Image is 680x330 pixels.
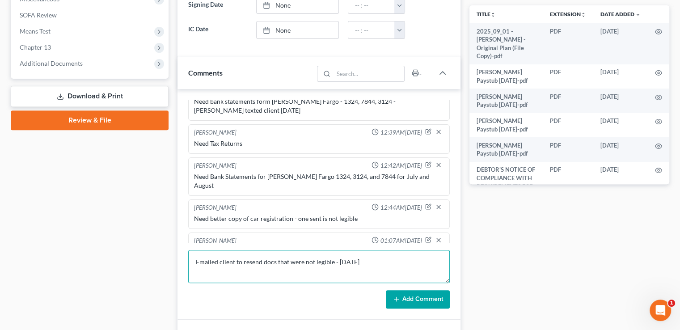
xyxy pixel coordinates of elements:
[543,89,593,113] td: PDF
[490,12,496,17] i: unfold_more
[469,23,543,64] td: 2025_09_01 - [PERSON_NAME] - Original Plan (File Copy)-pdf
[469,64,543,89] td: [PERSON_NAME] Paystub [DATE]-pdf
[469,162,543,228] td: DEBTOR’S NOTICE OF COMPLIANCE WITH REQUIREMENTS FOR AMENDING CREDITOR INFORMATION ([DATE])
[543,162,593,228] td: PDF
[543,64,593,89] td: PDF
[380,203,422,212] span: 12:44AM[DATE]
[194,203,237,212] div: [PERSON_NAME]
[188,68,223,77] span: Comments
[600,11,641,17] a: Date Added expand_more
[593,113,648,138] td: [DATE]
[635,12,641,17] i: expand_more
[380,237,422,245] span: 01:07AM[DATE]
[194,172,444,190] div: Need Bank Statements for [PERSON_NAME] Fargo 1324, 3124, and 7844 for July and August
[194,214,444,223] div: Need better copy of car registration - one sent is not legible
[477,11,496,17] a: Titleunfold_more
[20,59,83,67] span: Additional Documents
[593,137,648,162] td: [DATE]
[543,137,593,162] td: PDF
[469,89,543,113] td: [PERSON_NAME] Paystub [DATE]-pdf
[469,113,543,138] td: [PERSON_NAME] Paystub [DATE]-pdf
[194,161,237,170] div: [PERSON_NAME]
[386,290,450,309] button: Add Comment
[550,11,586,17] a: Extensionunfold_more
[593,23,648,64] td: [DATE]
[184,21,251,39] label: IC Date
[194,128,237,137] div: [PERSON_NAME]
[543,23,593,64] td: PDF
[13,7,169,23] a: SOFA Review
[668,300,675,307] span: 1
[20,27,51,35] span: Means Test
[348,21,395,38] input: -- : --
[334,66,405,81] input: Search...
[194,237,237,245] div: [PERSON_NAME]
[593,64,648,89] td: [DATE]
[593,89,648,113] td: [DATE]
[194,97,444,115] div: Need bank statements form [PERSON_NAME] Fargo - 1324, 7844, 3124 - [PERSON_NAME] texted client [D...
[20,43,51,51] span: Chapter 13
[257,21,339,38] a: None
[469,137,543,162] td: [PERSON_NAME] Paystub [DATE]-pdf
[380,161,422,170] span: 12:42AM[DATE]
[11,110,169,130] a: Review & File
[20,11,57,19] span: SOFA Review
[380,128,422,137] span: 12:39AM[DATE]
[543,113,593,138] td: PDF
[194,139,444,148] div: Need Tax Returns
[11,86,169,107] a: Download & Print
[650,300,671,321] iframe: Intercom live chat
[581,12,586,17] i: unfold_more
[593,162,648,228] td: [DATE]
